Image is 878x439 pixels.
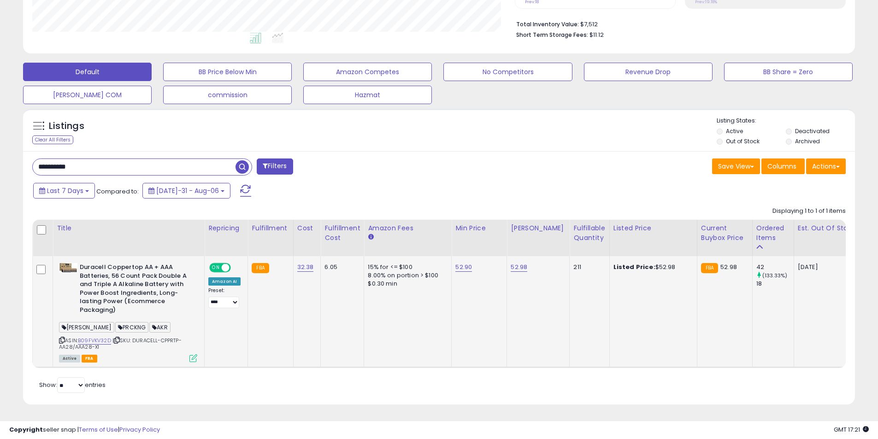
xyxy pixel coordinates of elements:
span: OFF [230,264,244,272]
div: 8.00% on portion > $100 [368,271,444,280]
div: Min Price [455,223,503,233]
span: 52.98 [720,263,737,271]
span: AKR [149,322,171,333]
span: Compared to: [96,187,139,196]
div: Ordered Items [756,223,790,243]
div: 42 [756,263,794,271]
div: seller snap | | [9,426,160,434]
button: Last 7 Days [33,183,95,199]
button: [DATE]-31 - Aug-06 [142,183,230,199]
button: commission [163,86,292,104]
a: Privacy Policy [119,425,160,434]
div: 15% for <= $100 [368,263,444,271]
small: (133.33%) [762,272,787,279]
span: ON [210,264,222,272]
div: Fulfillable Quantity [573,223,605,243]
span: Last 7 Days [47,186,83,195]
button: BB Price Below Min [163,63,292,81]
div: 211 [573,263,602,271]
a: B09FVKV32D [78,337,111,345]
label: Out of Stock [726,137,760,145]
div: $0.30 min [368,280,444,288]
div: Amazon Fees [368,223,448,233]
span: [DATE]-31 - Aug-06 [156,186,219,195]
div: Preset: [208,287,241,308]
b: Listed Price: [613,263,655,271]
div: $52.98 [613,263,690,271]
div: [PERSON_NAME] [511,223,566,233]
small: Amazon Fees. [368,233,373,241]
a: Terms of Use [79,425,118,434]
span: | SKU: DURACELL-CPPRTP-AA28/AAA28-X1 [59,337,182,351]
button: Hazmat [303,86,432,104]
li: $7,512 [516,18,839,29]
button: No Competitors [443,63,572,81]
strong: Copyright [9,425,43,434]
div: 6.05 [324,263,357,271]
b: Duracell Coppertop AA + AAA Batteries, 56 Count Pack Double A and Triple A Alkaline Battery with ... [80,263,192,316]
img: 41I66ZIV4nL._SL40_.jpg [59,263,77,273]
label: Deactivated [795,127,830,135]
span: Show: entries [39,380,106,389]
div: Listed Price [613,223,693,233]
span: FBA [82,355,97,363]
button: Filters [257,158,293,175]
span: [PERSON_NAME] [59,322,114,333]
div: 18 [756,280,794,288]
h5: Listings [49,120,84,133]
label: Active [726,127,743,135]
div: Title [57,223,200,233]
span: PRCKNG [115,322,148,333]
button: Amazon Competes [303,63,432,81]
div: Displaying 1 to 1 of 1 items [772,207,846,216]
div: Clear All Filters [32,135,73,144]
p: Listing States: [717,117,855,125]
b: Short Term Storage Fees: [516,31,588,39]
a: 52.90 [455,263,472,272]
span: All listings currently available for purchase on Amazon [59,355,80,363]
span: Columns [767,162,796,171]
button: Save View [712,158,760,174]
span: 2025-08-14 17:21 GMT [834,425,869,434]
button: BB Share = Zero [724,63,853,81]
button: [PERSON_NAME] COM [23,86,152,104]
div: Cost [297,223,317,233]
button: Default [23,63,152,81]
small: FBA [701,263,718,273]
a: 52.98 [511,263,527,272]
button: Columns [761,158,805,174]
b: Total Inventory Value: [516,20,579,28]
div: Current Buybox Price [701,223,748,243]
div: ASIN: [59,263,197,361]
div: Fulfillment Cost [324,223,360,243]
button: Actions [806,158,846,174]
span: $11.12 [589,30,604,39]
div: Repricing [208,223,244,233]
button: Revenue Drop [584,63,713,81]
a: 32.38 [297,263,314,272]
div: Amazon AI [208,277,241,286]
div: Fulfillment [252,223,289,233]
label: Archived [795,137,820,145]
small: FBA [252,263,269,273]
